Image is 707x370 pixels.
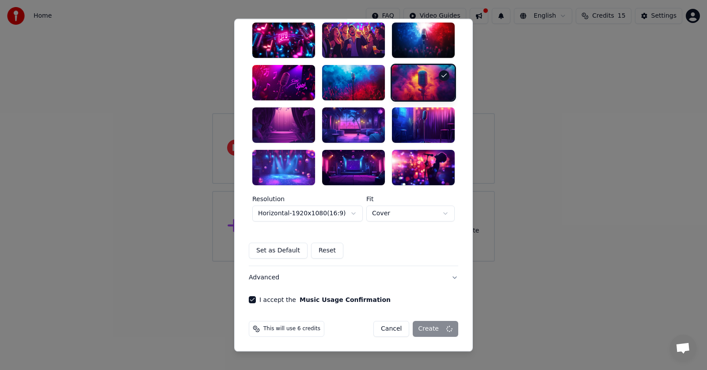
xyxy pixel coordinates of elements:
button: I accept the [300,297,391,303]
button: Advanced [249,266,458,289]
span: This will use 6 credits [263,325,320,332]
button: Cancel [373,321,409,337]
label: Fit [366,196,455,202]
label: Resolution [252,196,363,202]
button: Reset [311,243,343,259]
div: VideoCustomize Karaoke Video: Use Image, Video, or Color [249,2,458,266]
label: I accept the [259,297,391,303]
button: Set as Default [249,243,308,259]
